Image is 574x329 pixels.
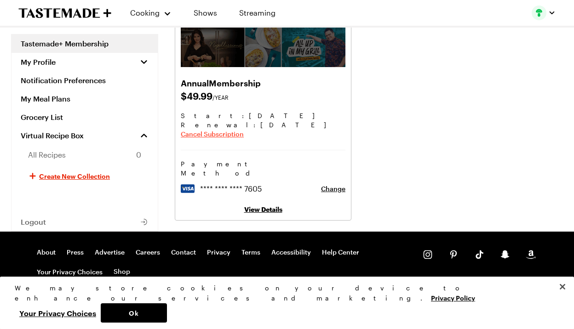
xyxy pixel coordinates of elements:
[37,248,56,256] a: About
[130,2,172,24] button: Cooking
[21,217,46,227] span: Logout
[136,248,160,256] a: Careers
[271,248,311,256] a: Accessibility
[181,159,345,178] h3: Payment Method
[552,277,573,297] button: Close
[11,34,158,53] a: Tastemade+ Membership
[212,94,229,101] span: /YEAR
[181,76,345,89] h2: Annual Membership
[15,283,551,323] div: Privacy
[207,248,230,256] a: Privacy
[171,248,196,256] a: Contact
[136,149,141,160] span: 0
[181,184,195,193] img: visa logo
[322,248,359,256] a: Help Center
[95,248,125,256] a: Advertise
[67,248,84,256] a: Press
[21,131,84,140] span: Virtual Recipe Box
[39,171,110,181] span: Create New Collection
[114,267,130,277] a: Shop
[21,57,56,67] span: My Profile
[181,130,244,139] button: Cancel Subscription
[11,126,158,145] a: Virtual Recipe Box
[15,283,551,303] div: We may store cookies on your device to enhance our services and marketing.
[28,149,66,160] span: All Recipes
[37,248,405,277] nav: Footer
[532,6,556,20] button: Profile picture
[244,205,282,213] a: View Details
[101,303,167,323] button: Ok
[11,213,158,231] button: Logout
[15,303,101,323] button: Your Privacy Choices
[532,6,546,20] img: Profile picture
[181,89,345,102] span: $ 49.99
[181,111,345,120] span: Start: [DATE]
[11,108,158,126] a: Grocery List
[130,8,160,17] span: Cooking
[11,165,158,187] button: Create New Collection
[431,293,475,302] a: More information about your privacy, opens in a new tab
[241,248,260,256] a: Terms
[11,71,158,90] a: Notification Preferences
[37,267,103,277] button: Your Privacy Choices
[11,53,158,71] button: My Profile
[11,90,158,108] a: My Meal Plans
[321,184,345,193] button: Change
[11,145,158,165] a: All Recipes0
[18,8,111,18] a: To Tastemade Home Page
[181,120,345,130] span: Renewal : [DATE]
